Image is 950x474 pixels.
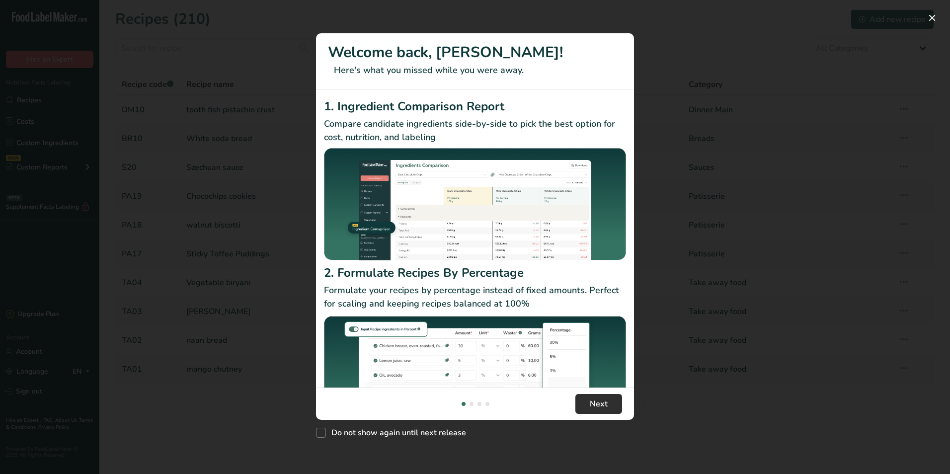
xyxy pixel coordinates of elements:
p: Compare candidate ingredients side-by-side to pick the best option for cost, nutrition, and labeling [324,117,626,144]
p: Here's what you missed while you were away. [328,64,622,77]
h2: 2. Formulate Recipes By Percentage [324,264,626,282]
img: Ingredient Comparison Report [324,148,626,261]
img: Formulate Recipes By Percentage [324,315,626,434]
p: Formulate your recipes by percentage instead of fixed amounts. Perfect for scaling and keeping re... [324,284,626,311]
h1: Welcome back, [PERSON_NAME]! [328,41,622,64]
h2: 1. Ingredient Comparison Report [324,97,626,115]
span: Next [590,398,608,410]
button: Next [575,394,622,414]
span: Do not show again until next release [326,428,466,438]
